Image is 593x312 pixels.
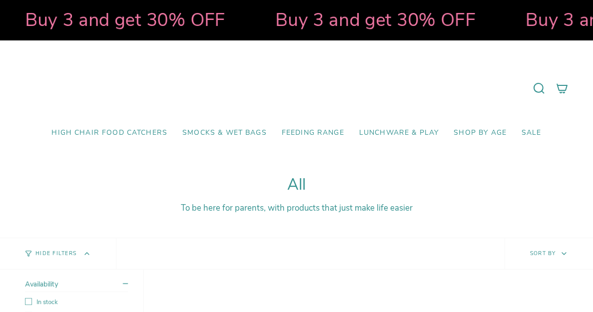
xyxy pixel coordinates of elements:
span: Hide Filters [35,251,76,257]
span: To be here for parents, with products that just make life easier [181,202,413,214]
span: High Chair Food Catchers [51,129,167,137]
a: Lunchware & Play [352,121,446,145]
h1: All [25,176,568,194]
a: Feeding Range [274,121,352,145]
span: SALE [522,129,542,137]
a: Mumma’s Little Helpers [210,55,383,121]
span: Lunchware & Play [359,129,439,137]
span: Feeding Range [282,129,344,137]
span: Sort by [530,250,556,257]
summary: Availability [25,280,128,292]
span: Shop by Age [454,129,507,137]
a: Smocks & Wet Bags [175,121,274,145]
a: High Chair Food Catchers [44,121,175,145]
label: In stock [25,298,128,306]
span: Smocks & Wet Bags [182,129,267,137]
span: Availability [25,280,58,289]
strong: Buy 3 and get 30% OFF [269,7,469,32]
strong: Buy 3 and get 30% OFF [18,7,219,32]
button: Sort by [505,238,593,269]
a: Shop by Age [446,121,514,145]
a: SALE [514,121,549,145]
